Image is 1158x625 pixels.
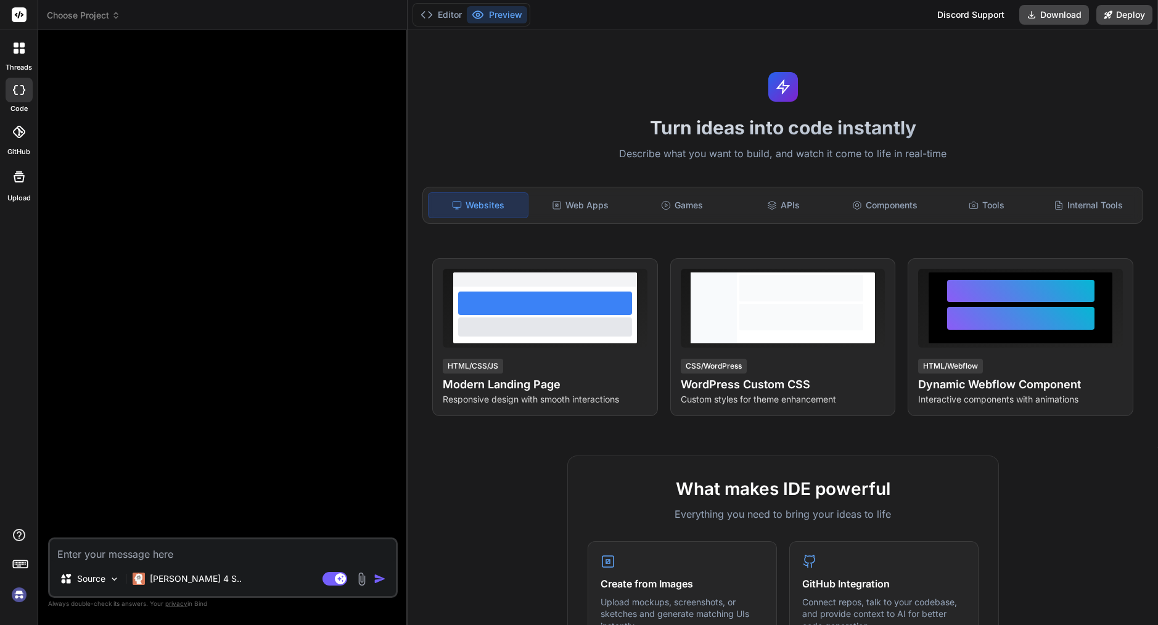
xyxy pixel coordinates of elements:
[6,62,32,73] label: threads
[681,359,747,374] div: CSS/WordPress
[918,359,983,374] div: HTML/Webflow
[77,573,105,585] p: Source
[416,6,467,23] button: Editor
[7,147,30,157] label: GitHub
[836,192,935,218] div: Components
[633,192,732,218] div: Games
[681,376,885,393] h4: WordPress Custom CSS
[802,576,966,591] h4: GitHub Integration
[531,192,630,218] div: Web Apps
[681,393,885,406] p: Custom styles for theme enhancement
[7,193,31,203] label: Upload
[150,573,242,585] p: [PERSON_NAME] 4 S..
[930,5,1012,25] div: Discord Support
[1019,5,1089,25] button: Download
[47,9,120,22] span: Choose Project
[10,104,28,114] label: code
[443,359,503,374] div: HTML/CSS/JS
[415,116,1151,139] h1: Turn ideas into code instantly
[937,192,1037,218] div: Tools
[1096,5,1152,25] button: Deploy
[918,393,1123,406] p: Interactive components with animations
[443,376,647,393] h4: Modern Landing Page
[9,584,30,605] img: signin
[109,574,120,584] img: Pick Models
[48,598,398,610] p: Always double-check its answers. Your in Bind
[355,572,369,586] img: attachment
[467,6,527,23] button: Preview
[428,192,528,218] div: Websites
[588,476,979,502] h2: What makes IDE powerful
[165,600,187,607] span: privacy
[415,146,1151,162] p: Describe what you want to build, and watch it come to life in real-time
[1038,192,1138,218] div: Internal Tools
[918,376,1123,393] h4: Dynamic Webflow Component
[374,573,386,585] img: icon
[734,192,833,218] div: APIs
[133,573,145,585] img: Claude 4 Sonnet
[588,507,979,521] p: Everything you need to bring your ideas to life
[601,576,764,591] h4: Create from Images
[443,393,647,406] p: Responsive design with smooth interactions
